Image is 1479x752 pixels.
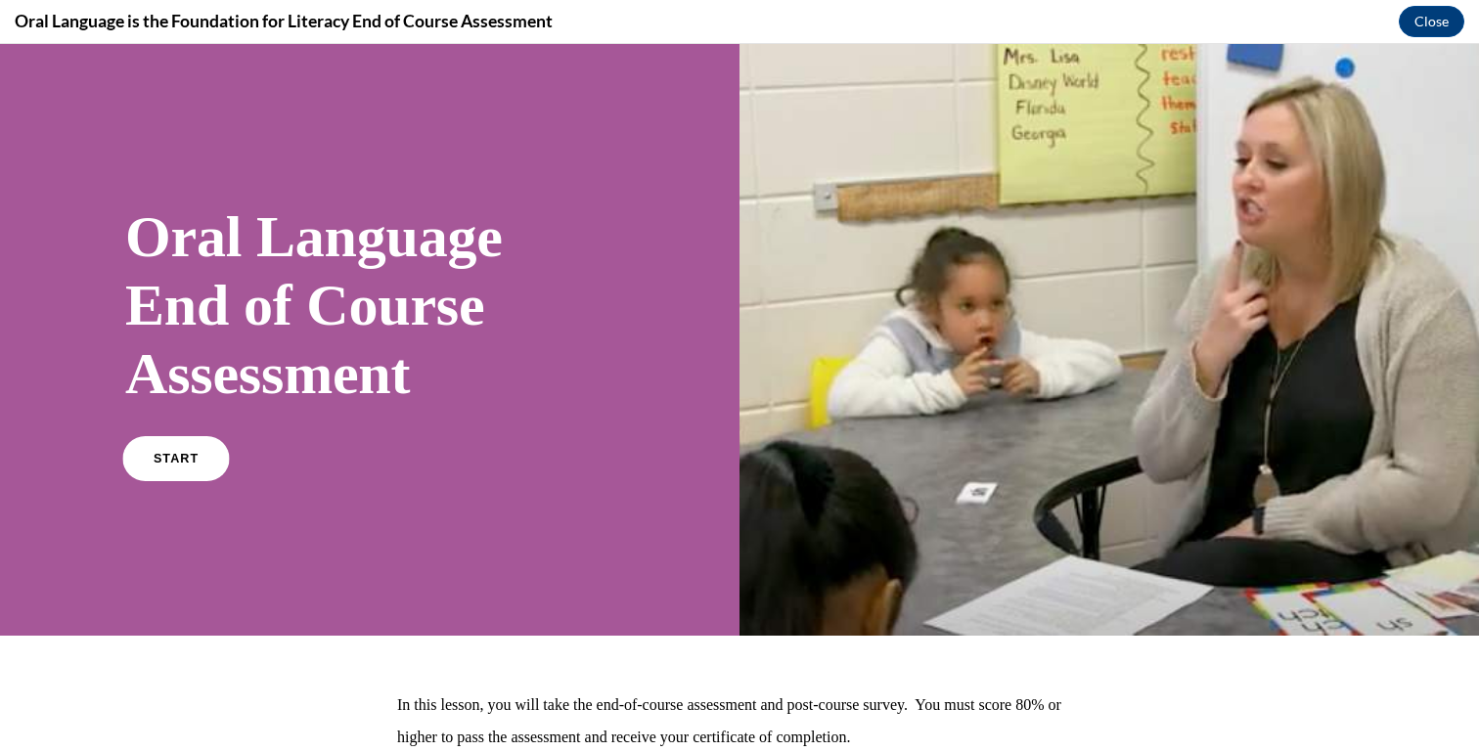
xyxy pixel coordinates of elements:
[397,644,1082,709] p: In this lesson, you will take the end-of-course assessment and post-course survey. You must score...
[15,9,553,33] h4: Oral Language is the Foundation for Literacy End of Course Assessment
[125,158,614,364] h1: Oral Language End of Course Assessment
[122,392,229,437] a: START
[154,408,199,422] span: START
[1399,6,1464,37] button: Close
